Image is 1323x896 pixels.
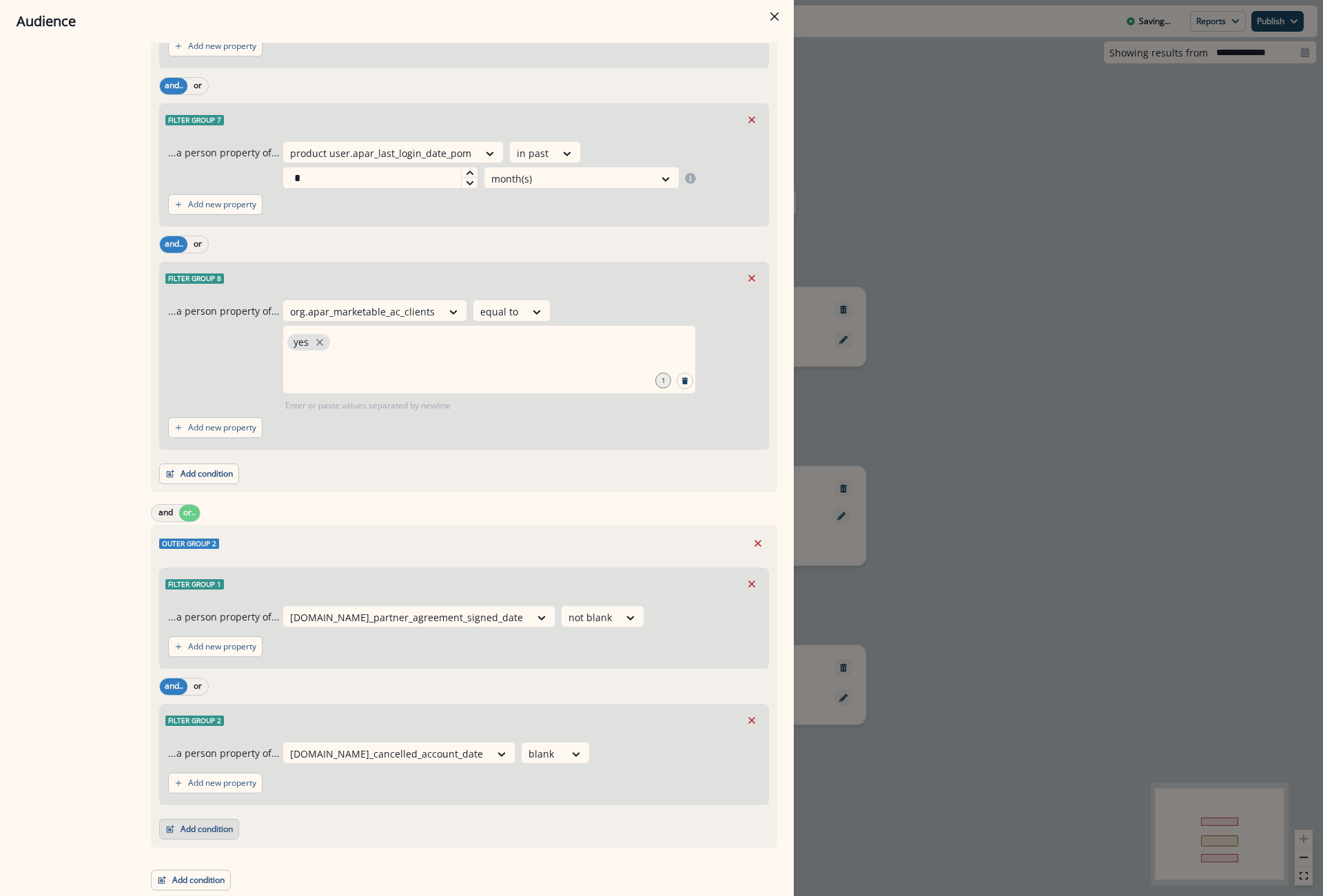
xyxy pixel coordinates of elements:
button: Add condition [159,819,239,840]
p: Add new property [188,41,256,51]
p: ...a person property of... [168,145,280,160]
span: Filter group 1 [165,579,224,590]
button: or.. [179,505,200,521]
button: and [152,505,179,521]
button: or [187,78,208,94]
p: ...a person property of... [168,746,280,760]
button: Add condition [159,463,239,484]
p: ...a person property of... [168,610,280,624]
button: Search [677,373,693,389]
div: 1 [655,373,671,388]
button: or [187,678,208,695]
p: yes [294,337,309,348]
button: Remove [747,533,769,554]
button: Close [763,6,786,28]
span: Filter group 8 [165,273,224,284]
button: or [187,236,208,253]
button: Add new property [168,194,263,215]
button: Add new property [168,36,263,56]
button: Add new property [168,417,263,438]
button: Remove [741,710,763,731]
p: Add new property [188,200,256,209]
p: ...a person property of... [168,304,280,318]
button: and.. [160,78,187,94]
div: Audience [17,11,777,32]
p: Add new property [188,642,256,652]
button: Remove [741,574,763,594]
p: Add new property [188,778,256,788]
span: Filter group 2 [165,716,224,726]
span: Filter group 7 [165,115,224,125]
button: Add condition [151,870,231,890]
button: and.. [160,236,187,253]
button: Remove [741,110,763,130]
span: Outer group 2 [159,539,219,549]
button: and.. [160,678,187,695]
button: Add new property [168,636,263,657]
button: Remove [741,268,763,289]
button: close [313,335,327,349]
button: Add new property [168,773,263,793]
p: Enter or paste values separated by newline [283,399,453,412]
p: Add new property [188,423,256,433]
